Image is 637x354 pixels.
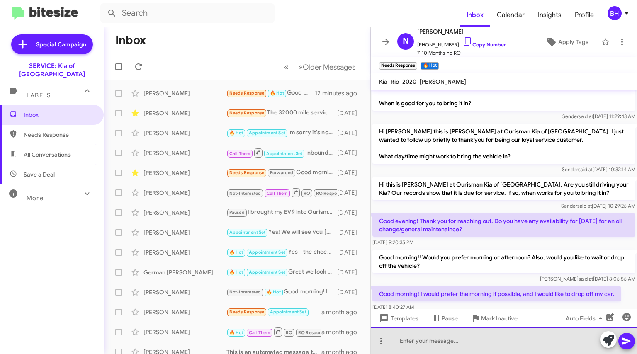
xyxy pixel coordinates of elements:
[337,169,364,177] div: [DATE]
[249,130,285,136] span: Appointment Set
[403,35,409,48] span: N
[372,213,635,237] p: Good evening! Thank you for reaching out. Do you have any availability for [DATE] for an oil chan...
[337,129,364,137] div: [DATE]
[229,130,243,136] span: 🔥 Hot
[425,311,464,326] button: Pause
[298,62,303,72] span: »
[321,308,364,316] div: a month ago
[442,311,458,326] span: Pause
[268,169,295,177] span: Forwarded
[226,247,337,257] div: Yes - the check engine light came on [DATE]. The code has to do with the thermostat
[229,191,261,196] span: Not-Interested
[143,109,226,117] div: [PERSON_NAME]
[536,34,597,49] button: Apply Tags
[561,203,635,209] span: Sender [DATE] 10:29:26 AM
[24,131,94,139] span: Needs Response
[540,276,635,282] span: [PERSON_NAME] [DATE] 8:06:56 AM
[226,148,337,158] div: Inbound Call
[24,150,71,159] span: All Conversations
[226,307,321,317] div: Hello. Could you describe what service I am due for?
[402,78,416,85] span: 2020
[27,92,51,99] span: Labels
[143,288,226,296] div: [PERSON_NAME]
[143,89,226,97] div: [PERSON_NAME]
[337,228,364,237] div: [DATE]
[372,124,635,164] p: Hi [PERSON_NAME] this is [PERSON_NAME] at Ourisman Kia of [GEOGRAPHIC_DATA]. I just wanted to fol...
[337,189,364,197] div: [DATE]
[143,189,226,197] div: [PERSON_NAME]
[27,194,44,202] span: More
[601,6,628,20] button: BH
[229,170,265,175] span: Needs Response
[143,209,226,217] div: [PERSON_NAME]
[298,330,330,335] span: RO Responded
[372,286,621,301] p: Good morning! I would prefer the morning if possible, and I would like to drop off my car.
[608,6,622,20] div: BH
[293,58,360,75] button: Next
[303,63,355,72] span: Older Messages
[100,3,275,23] input: Search
[229,269,243,275] span: 🔥 Hot
[460,3,490,27] span: Inbox
[337,268,364,276] div: [DATE]
[226,128,337,138] div: Im sorry it's not for 7:30 it would be 7:45!
[229,330,243,335] span: 🔥 Hot
[266,151,303,156] span: Appointment Set
[226,327,321,337] div: Inbound Call
[229,289,261,295] span: Not-Interested
[267,289,281,295] span: 🔥 Hot
[379,62,417,70] small: Needs Response
[226,208,337,217] div: I brought my EV9 into Ourisman for 8K mile service on [DATE]. I think I have a separate customer ...
[226,287,337,297] div: Good morning! I apologize for the delayed response. Were you able to get in for service or do you...
[372,304,414,310] span: [DATE] 8:40:27 AM
[372,177,635,200] p: Hi this is [PERSON_NAME] at Ourisman Kia of [GEOGRAPHIC_DATA]. Are you still driving your Kia? Ou...
[267,191,288,196] span: Call Them
[143,268,226,276] div: German [PERSON_NAME]
[280,58,360,75] nav: Page navigation example
[143,169,226,177] div: [PERSON_NAME]
[316,191,348,196] span: RO Responded
[417,49,506,57] span: 7-10 Months no RO
[284,62,289,72] span: «
[579,276,593,282] span: said at
[36,40,86,48] span: Special Campaign
[143,228,226,237] div: [PERSON_NAME]
[371,311,425,326] button: Templates
[11,34,93,54] a: Special Campaign
[379,78,387,85] span: Kia
[559,311,612,326] button: Auto Fields
[377,311,418,326] span: Templates
[143,328,226,336] div: [PERSON_NAME]
[578,166,593,172] span: said at
[372,239,413,245] span: [DATE] 9:20:35 PM
[270,309,306,315] span: Appointment Set
[249,330,270,335] span: Call Them
[229,90,265,96] span: Needs Response
[286,330,292,335] span: RO
[229,250,243,255] span: 🔥 Hot
[337,288,364,296] div: [DATE]
[562,166,635,172] span: Sender [DATE] 10:32:14 AM
[249,250,285,255] span: Appointment Set
[143,308,226,316] div: [PERSON_NAME]
[462,41,506,48] a: Copy Number
[566,311,605,326] span: Auto Fields
[229,151,251,156] span: Call Them
[577,203,592,209] span: said at
[229,309,265,315] span: Needs Response
[568,3,601,27] a: Profile
[337,209,364,217] div: [DATE]
[562,113,635,119] span: Sender [DATE] 11:29:43 AM
[115,34,146,47] h1: Inbox
[24,170,55,179] span: Save a Deal
[229,110,265,116] span: Needs Response
[226,168,337,177] div: Good morning. I would like to bring it in as soon as possible regarding the trim recall, as I hav...
[337,149,364,157] div: [DATE]
[337,248,364,257] div: [DATE]
[420,78,466,85] span: [PERSON_NAME]
[304,191,310,196] span: RO
[490,3,531,27] a: Calendar
[315,89,364,97] div: 12 minutes ago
